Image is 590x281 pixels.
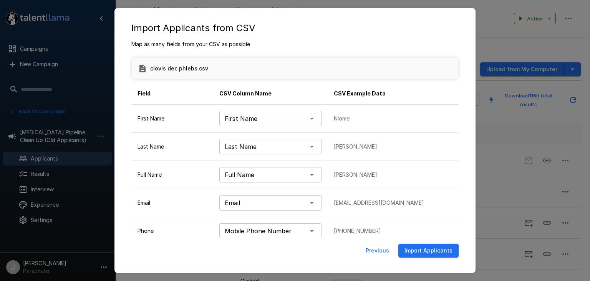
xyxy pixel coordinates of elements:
[334,171,452,179] p: [PERSON_NAME]
[334,227,452,235] p: [PHONE_NUMBER]
[219,167,322,182] div: Full Name
[219,139,322,154] div: Last Name
[334,199,452,207] p: [EMAIL_ADDRESS][DOMAIN_NAME]
[150,65,208,72] p: clovis dec phlebs.csv
[138,171,207,179] p: Full Name
[328,83,459,105] th: CSV Example Data
[398,244,459,258] button: Import Applicants
[138,115,207,122] p: First Name
[122,16,468,40] h2: Import Applicants from CSV
[138,199,207,207] p: Email
[334,143,452,151] p: [PERSON_NAME]
[219,111,322,126] div: First Name
[219,195,322,211] div: Email
[334,115,452,122] p: Niome
[219,223,322,239] div: Mobile Phone Number
[138,227,207,235] p: Phone
[131,40,459,48] p: Map as many fields from your CSV as possible
[213,83,328,105] th: CSV Column Name
[131,83,213,105] th: Field
[138,143,207,151] p: Last Name
[363,244,392,258] button: Previous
